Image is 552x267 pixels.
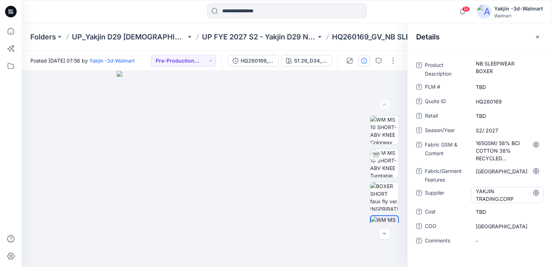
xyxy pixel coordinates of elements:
[228,55,279,67] button: HQ260169_GV_NB SLEEPWEAR BOXER
[117,71,312,267] img: eyJhbGciOiJIUzI1NiIsImtpZCI6IjAiLCJzbHQiOiJzZXMiLCJ0eXAiOiJKV1QifQ.eyJkYXRhIjp7InR5cGUiOiJzdG9yYW...
[425,140,468,162] span: Fabric GSM & Content
[425,82,468,93] span: PLM #
[476,98,539,105] span: HQ260169
[477,4,491,19] img: avatar
[241,57,274,65] div: HQ260169_GV_NB SLEEPWEAR BOXER
[476,168,539,175] span: JERSEY
[370,182,398,211] img: BOXER SHORT faux fly ver. INSPRIRATION
[30,57,135,64] span: Posted [DATE] 07:56 by
[425,126,468,136] span: Season/Year
[476,139,539,162] span: 165GSM/ 58% BCI COTTON 38% RECYCLED POLYESTER 4% SPANDEX
[332,32,446,42] p: HQ260169_GV_NB SLEEPWEAR BOXER
[425,207,468,217] span: Cost
[425,61,468,78] span: Product Description
[425,236,468,246] span: Comments
[476,223,539,230] span: VIETNAM
[72,32,186,42] a: UP_Yakjin D29 [DEMOGRAPHIC_DATA] Sleep
[494,4,543,13] div: Yakjin -3d-Walmart
[425,167,468,184] span: Fabric/Garment Features
[476,208,539,216] span: TBD
[202,32,316,42] a: UP FYE 2027 S2 - Yakjin D29 NOBO [DEMOGRAPHIC_DATA] Sleepwear
[425,188,468,203] span: Supplier
[494,13,543,18] div: Walmart
[425,97,468,107] span: Quote ID
[89,58,135,64] a: Yakjin -3d-Walmart
[476,83,539,91] span: TBD
[294,57,327,65] div: S1 26_D34_NB_2 CHERRY HEARTS v1 rpt_CW3_DEL PINK_WM
[358,55,370,67] button: Details
[425,111,468,122] span: Retail
[370,116,398,144] img: WM MS 10 SHORT-ABV KNEE Colorway wo Avatar
[476,127,539,134] span: S2/ 2027
[30,32,56,42] a: Folders
[476,237,539,245] span: -
[371,216,398,243] img: WM MS 10 SHORT-ABV KNEE Hip Front wo Avatar
[476,112,539,120] span: TBD
[462,6,470,12] span: 14
[370,149,398,177] img: WM MS 10 SHORT-ABV KNEE Turntable with Avatar
[476,187,539,203] span: YAKJIN TRADING.CORP
[416,33,440,41] h2: Details
[476,60,539,75] span: NB SLEEPWEAR BOXER
[281,55,332,67] button: S1 26_D34_NB_2 CHERRY HEARTS v1 rpt_CW3_DEL PINK_WM
[425,222,468,232] span: COO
